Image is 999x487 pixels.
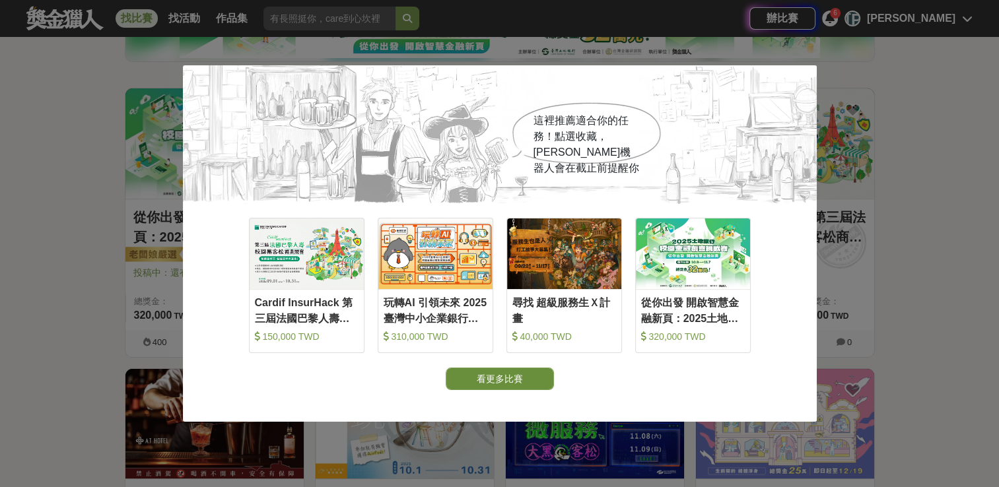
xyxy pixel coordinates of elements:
[378,218,493,289] img: Cover Image
[635,218,751,353] a: Cover Image從你出發 開啟智慧金融新頁：2025土地銀行校園金融創意挑戰賽 320,000 TWD
[250,218,364,289] img: Cover Image
[446,368,554,390] button: 看更多比賽
[641,295,745,325] div: 從你出發 開啟智慧金融新頁：2025土地銀行校園金融創意挑戰賽
[641,330,745,343] div: 320,000 TWD
[255,330,359,343] div: 150,000 TWD
[507,218,621,289] img: Cover Image
[384,330,487,343] div: 310,000 TWD
[534,115,639,174] span: 這裡推薦適合你的任務！點選收藏，[PERSON_NAME]機器人會在截止前提醒你
[255,295,359,325] div: Cardif InsurHack 第三屆法國巴黎人壽校園黑客松商業競賽
[506,218,622,353] a: Cover Image尋找 超級服務生Ｘ計畫 40,000 TWD
[378,218,493,353] a: Cover Image玩轉AI 引領未來 2025臺灣中小企業銀行校園金融科技創意挑戰賽 310,000 TWD
[384,295,487,325] div: 玩轉AI 引領未來 2025臺灣中小企業銀行校園金融科技創意挑戰賽
[512,295,616,325] div: 尋找 超級服務生Ｘ計畫
[512,330,616,343] div: 40,000 TWD
[249,218,364,353] a: Cover ImageCardif InsurHack 第三屆法國巴黎人壽校園黑客松商業競賽 150,000 TWD
[636,218,750,289] img: Cover Image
